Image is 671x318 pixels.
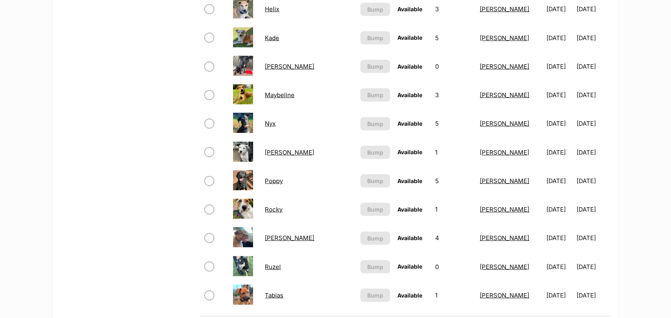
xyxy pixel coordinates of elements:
td: 1 [432,139,476,166]
td: [DATE] [543,196,576,223]
a: [PERSON_NAME] [480,5,529,13]
a: [PERSON_NAME] [480,263,529,271]
a: Tabias [265,291,283,299]
span: Bump [367,263,383,271]
button: Bump [360,3,390,16]
a: [PERSON_NAME] [480,120,529,127]
a: [PERSON_NAME] [480,291,529,299]
a: [PERSON_NAME] [480,63,529,70]
span: Bump [367,148,383,157]
a: Kade [265,34,279,42]
td: 5 [432,167,476,195]
td: 5 [432,24,476,52]
a: [PERSON_NAME] [265,149,314,156]
td: [DATE] [577,53,610,80]
td: [DATE] [577,224,610,252]
td: 5 [432,110,476,137]
td: [DATE] [543,110,576,137]
a: Ruzel [265,263,281,271]
td: [DATE] [543,167,576,195]
a: [PERSON_NAME] [265,63,314,70]
a: Nyx [265,120,276,127]
td: [DATE] [543,253,576,281]
img: Kellie [233,56,253,76]
button: Bump [360,289,390,302]
td: [DATE] [577,24,610,52]
span: Available [397,206,422,213]
td: 1 [432,196,476,223]
a: Maybeline [265,91,295,99]
td: [DATE] [543,53,576,80]
span: Bump [367,62,383,71]
span: Available [397,6,422,12]
span: Bump [367,91,383,99]
span: Bump [367,177,383,185]
button: Bump [360,260,390,273]
span: Available [397,177,422,184]
td: 0 [432,53,476,80]
td: [DATE] [543,81,576,109]
a: Rocky [265,206,282,213]
button: Bump [360,232,390,245]
span: Bump [367,34,383,42]
a: Poppy [265,177,283,185]
span: Available [397,234,422,241]
a: Helix [265,5,279,13]
button: Bump [360,203,390,216]
span: Bump [367,291,383,300]
td: [DATE] [577,253,610,281]
td: [DATE] [577,196,610,223]
span: Available [397,34,422,41]
span: Bump [367,205,383,214]
td: 4 [432,224,476,252]
span: Available [397,63,422,70]
td: [DATE] [543,139,576,166]
a: [PERSON_NAME] [265,234,314,242]
span: Available [397,263,422,270]
span: Bump [367,5,383,14]
td: [DATE] [543,224,576,252]
button: Bump [360,31,390,45]
td: 3 [432,81,476,109]
td: [DATE] [543,281,576,309]
td: 1 [432,281,476,309]
td: [DATE] [577,281,610,309]
a: [PERSON_NAME] [480,177,529,185]
a: [PERSON_NAME] [480,91,529,99]
a: [PERSON_NAME] [480,34,529,42]
td: [DATE] [543,24,576,52]
button: Bump [360,174,390,188]
button: Bump [360,88,390,102]
a: [PERSON_NAME] [480,234,529,242]
span: Bump [367,234,383,243]
td: [DATE] [577,81,610,109]
a: [PERSON_NAME] [480,149,529,156]
button: Bump [360,117,390,130]
td: [DATE] [577,110,610,137]
span: Available [397,149,422,155]
span: Available [397,92,422,98]
span: Available [397,292,422,299]
button: Bump [360,60,390,73]
td: 0 [432,253,476,281]
a: [PERSON_NAME] [480,206,529,213]
span: Bump [367,120,383,128]
span: Available [397,120,422,127]
td: [DATE] [577,139,610,166]
td: [DATE] [577,167,610,195]
button: Bump [360,146,390,159]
